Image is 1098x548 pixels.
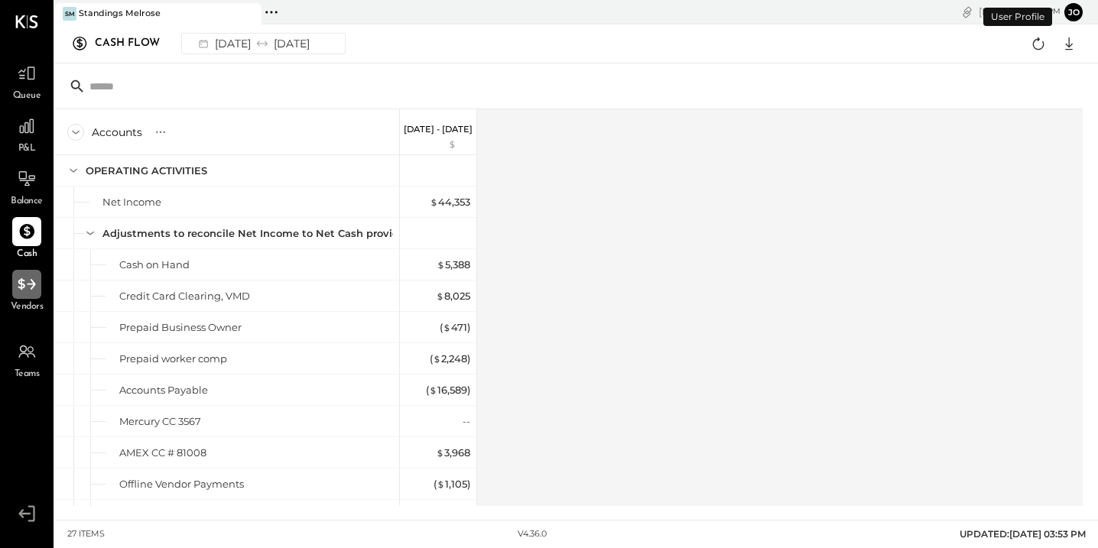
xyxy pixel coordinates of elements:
div: SM [63,7,76,21]
div: ( 471 ) [440,320,470,335]
div: Credit Card Clearing, VMD [119,289,250,303]
div: 44,353 [430,195,470,209]
div: Net Income [102,195,161,209]
a: Balance [1,164,53,209]
button: [DATE][DATE] [181,33,346,54]
span: $ [430,196,438,208]
div: Prepaid worker comp [119,352,227,366]
div: 3,968 [436,446,470,460]
div: ( 1,105 ) [434,477,470,491]
span: 3 : 54 [1015,5,1045,19]
a: Queue [1,59,53,103]
span: P&L [18,142,36,156]
div: Cash Flow [95,31,175,56]
span: Balance [11,195,43,209]
span: $ [436,290,444,302]
p: [DATE] - [DATE] [404,124,473,135]
a: Vendors [1,270,53,314]
div: [DATE] [979,5,1061,19]
div: OPERATING ACTIVITIES [86,164,207,178]
span: $ [433,352,441,365]
span: Vendors [11,300,44,314]
div: Mercury CC 3567 [119,414,201,429]
div: Accounts [92,125,142,140]
div: [DATE] [DATE] [190,34,316,54]
div: -- [463,414,470,429]
div: v 4.36.0 [518,528,547,540]
div: Adjustments to reconcile Net Income to Net Cash provided by operations: [102,226,488,241]
div: 5,388 [437,258,470,272]
span: UPDATED: [DATE] 03:53 PM [960,528,1086,540]
div: 27 items [67,528,105,540]
div: copy link [960,4,975,20]
span: $ [443,321,451,333]
div: $ [409,139,470,151]
span: $ [436,446,444,459]
div: Prepaid Business Owner [119,320,242,335]
div: User Profile [983,8,1052,26]
span: pm [1048,6,1061,17]
span: Queue [13,89,41,103]
div: Standings Melrose [79,8,161,20]
div: AMEX CC # 81008 [119,446,206,460]
div: ( 16,589 ) [426,383,470,397]
div: Cash on Hand [119,258,190,272]
a: Teams [1,337,53,381]
span: $ [437,258,445,271]
div: Accounts Payable [119,383,208,397]
span: $ [437,478,445,490]
span: Cash [17,248,37,261]
button: jo [1064,3,1083,21]
span: Teams [15,368,40,381]
div: ( 2,248 ) [430,352,470,366]
div: Offline Vendor Payments [119,477,244,491]
a: Cash [1,217,53,261]
div: 8,025 [436,289,470,303]
a: P&L [1,112,53,156]
span: $ [429,384,437,396]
